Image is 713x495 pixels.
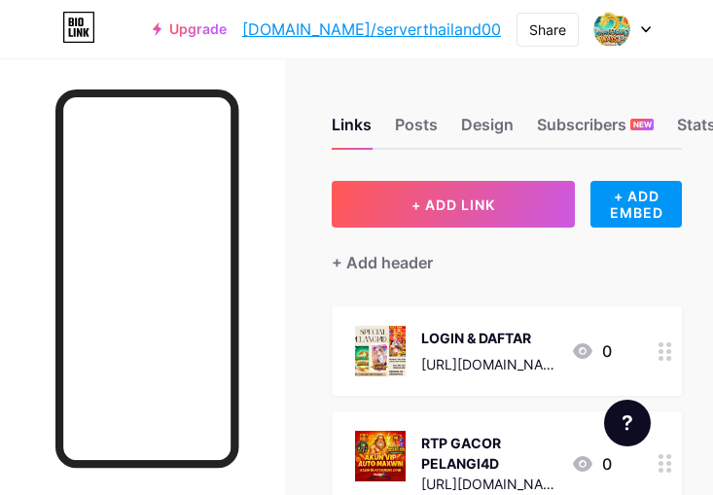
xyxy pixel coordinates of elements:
[395,113,438,148] div: Posts
[571,339,612,363] div: 0
[571,452,612,476] div: 0
[332,181,575,228] button: + ADD LINK
[421,328,555,348] div: LOGIN & DAFTAR
[537,113,654,148] div: Subscribers
[411,196,495,213] span: + ADD LINK
[461,113,514,148] div: Design
[593,11,630,48] img: serverthailand00
[421,354,555,374] div: [URL][DOMAIN_NAME]
[332,251,433,274] div: + Add header
[153,21,227,37] a: Upgrade
[332,113,372,148] div: Links
[242,18,501,41] a: [DOMAIN_NAME]/serverthailand00
[421,433,555,474] div: RTP GACOR PELANGI4D
[421,474,555,494] div: [URL][DOMAIN_NAME]
[633,119,652,130] span: NEW
[355,326,406,376] img: LOGIN & DAFTAR
[590,181,682,228] div: + ADD EMBED
[529,19,566,40] div: Share
[355,431,406,481] img: RTP GACOR PELANGI4D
